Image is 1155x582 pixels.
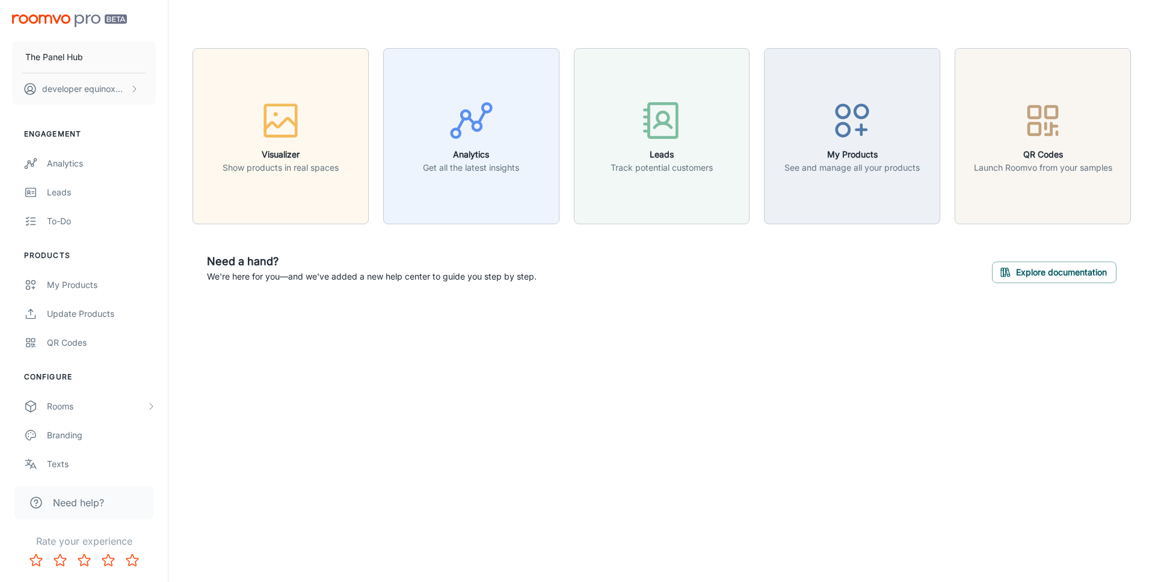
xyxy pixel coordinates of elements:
[992,265,1116,277] a: Explore documentation
[223,161,339,174] p: Show products in real spaces
[992,262,1116,283] button: Explore documentation
[12,73,156,105] button: developer equinoxcell
[47,157,156,170] div: Analytics
[207,270,537,283] p: We're here for you—and we've added a new help center to guide you step by step.
[47,186,156,199] div: Leads
[47,307,156,320] div: Update Products
[955,48,1131,224] button: QR CodesLaunch Roomvo from your samples
[611,148,713,161] h6: Leads
[974,161,1112,174] p: Launch Roomvo from your samples
[47,278,156,292] div: My Products
[12,41,156,73] button: The Panel Hub
[223,148,339,161] h6: Visualizer
[383,129,559,141] a: AnalyticsGet all the latest insights
[47,336,156,349] div: QR Codes
[192,48,369,224] button: VisualizerShow products in real spaces
[383,48,559,224] button: AnalyticsGet all the latest insights
[25,51,83,64] p: The Panel Hub
[42,82,127,96] p: developer equinoxcell
[423,148,519,161] h6: Analytics
[955,129,1131,141] a: QR CodesLaunch Roomvo from your samples
[574,129,750,141] a: LeadsTrack potential customers
[974,148,1112,161] h6: QR Codes
[423,161,519,174] p: Get all the latest insights
[574,48,750,224] button: LeadsTrack potential customers
[764,48,940,224] button: My ProductsSee and manage all your products
[784,161,920,174] p: See and manage all your products
[12,14,127,27] img: Roomvo PRO Beta
[47,215,156,228] div: To-do
[764,129,940,141] a: My ProductsSee and manage all your products
[784,148,920,161] h6: My Products
[207,253,537,270] h6: Need a hand?
[611,161,713,174] p: Track potential customers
